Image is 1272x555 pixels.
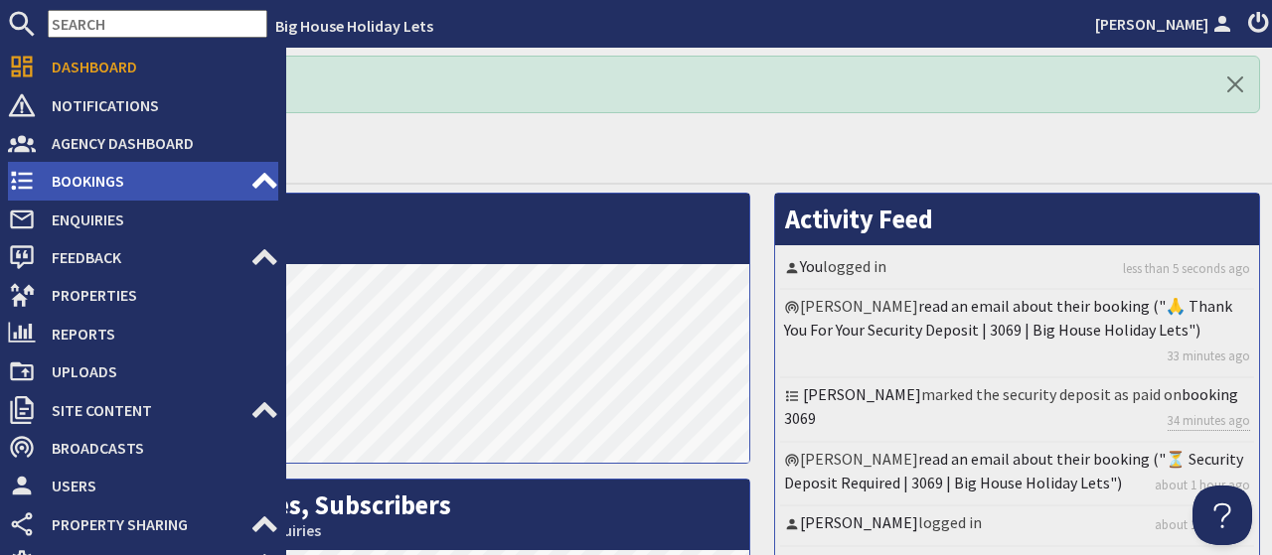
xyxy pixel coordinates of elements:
span: Agency Dashboard [36,127,278,159]
span: Feedback [36,241,250,273]
a: about 1 hour ago [1155,476,1250,494]
span: Bookings [36,165,250,197]
a: about 1 hour ago [1155,515,1250,534]
a: Site Content [8,394,278,426]
li: [PERSON_NAME] [780,290,1254,377]
h2: Bookings, Enquiries, Subscribers [61,480,749,550]
a: You [800,256,823,276]
span: Dashboard [36,51,278,82]
span: Properties [36,279,278,311]
input: SEARCH [48,10,267,38]
a: Properties [8,279,278,311]
a: 34 minutes ago [1168,411,1250,431]
a: Enquiries [8,204,278,235]
a: Bookings [8,165,278,197]
span: Enquiries [36,204,278,235]
li: logged in [780,506,1254,546]
a: Agency Dashboard [8,127,278,159]
a: Reports [8,318,278,349]
small: This Month: 4 Bookings, 13 Enquiries [71,521,739,540]
h2: Visits per Day [61,194,749,264]
small: This Month: 4562 Visits [71,235,739,254]
span: Users [36,470,278,501]
a: Notifications [8,89,278,121]
span: Site Content [36,394,250,426]
span: Uploads [36,355,278,387]
a: Property Sharing [8,508,278,540]
iframe: Toggle Customer Support [1192,486,1252,545]
a: Broadcasts [8,432,278,464]
span: Reports [36,318,278,349]
li: logged in [780,250,1254,290]
a: [PERSON_NAME] [1095,12,1236,36]
span: Notifications [36,89,278,121]
li: [PERSON_NAME] [780,443,1254,506]
a: [PERSON_NAME] [803,384,921,404]
a: Uploads [8,355,278,387]
a: [PERSON_NAME] [800,512,918,532]
a: booking 3069 [784,384,1238,428]
a: read an email about their booking ("⏳ Security Deposit Required | 3069 | Big House Holiday Lets") [784,449,1243,492]
a: Users [8,470,278,501]
a: less than 5 seconds ago [1123,259,1250,278]
a: Big House Holiday Lets [275,16,433,36]
a: Feedback [8,241,278,273]
a: 33 minutes ago [1168,347,1250,365]
span: Property Sharing [36,508,250,540]
a: Dashboard [8,51,278,82]
li: marked the security deposit as paid on [780,378,1254,443]
a: Activity Feed [785,203,933,235]
div: Logged In! Hello! [60,56,1260,113]
a: read an email about their booking ("🙏 Thank You For Your Security Deposit | 3069 | Big House Holi... [784,296,1232,340]
span: Broadcasts [36,432,278,464]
